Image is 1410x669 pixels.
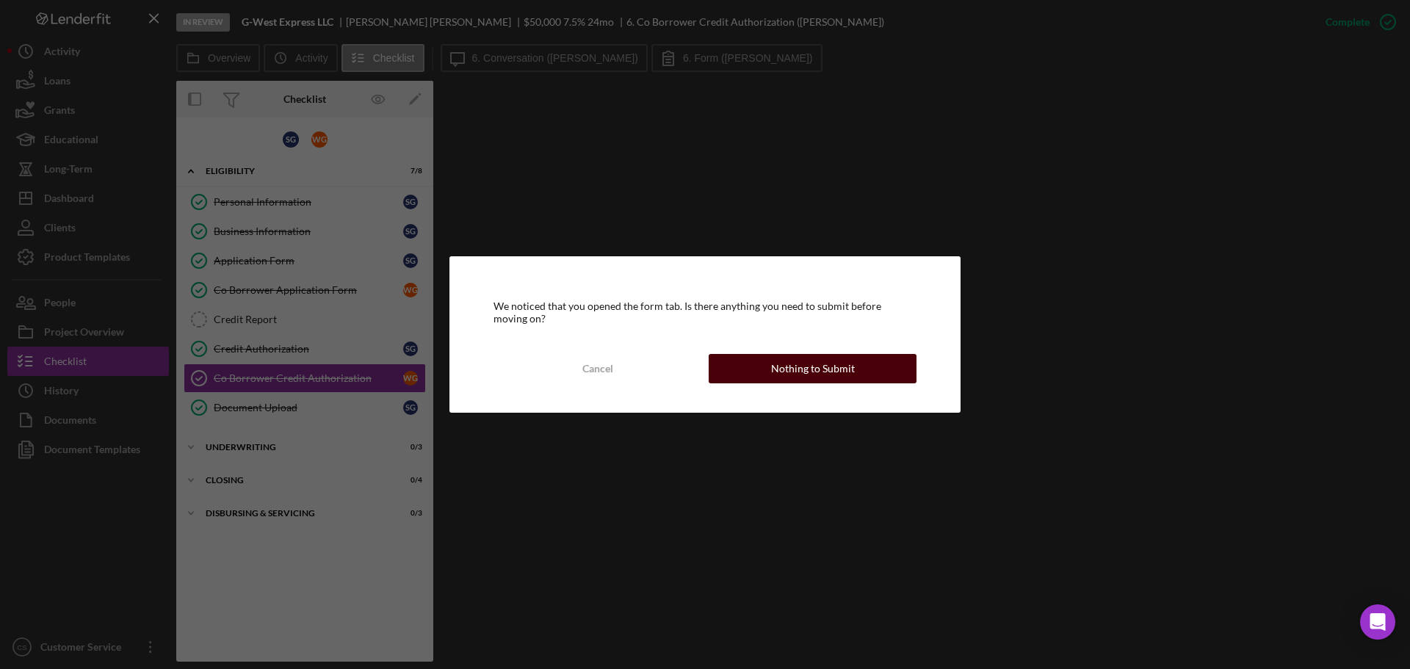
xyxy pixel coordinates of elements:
button: Cancel [493,354,701,383]
div: Cancel [582,354,613,383]
div: Nothing to Submit [771,354,855,383]
div: Open Intercom Messenger [1360,604,1395,640]
div: We noticed that you opened the form tab. Is there anything you need to submit before moving on? [493,300,916,324]
button: Nothing to Submit [709,354,916,383]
